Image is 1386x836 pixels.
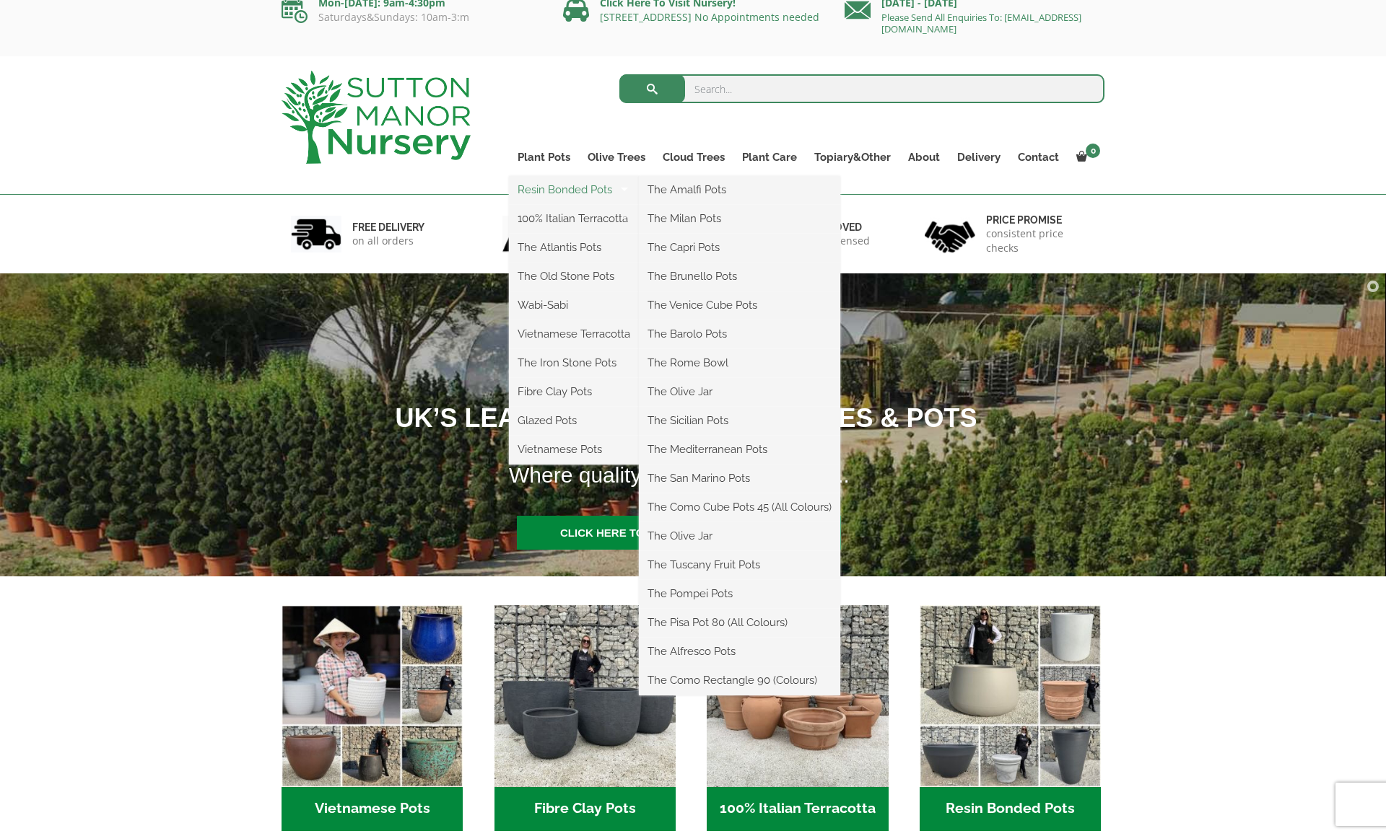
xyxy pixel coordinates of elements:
a: The Atlantis Pots [509,237,639,258]
a: The Capri Pots [639,237,840,258]
img: Home - 6E921A5B 9E2F 4B13 AB99 4EF601C89C59 1 105 c [282,605,463,786]
a: Olive Trees [579,147,654,167]
a: Topiary&Other [806,147,899,167]
a: The Amalfi Pots [639,179,840,201]
a: The Sicilian Pots [639,410,840,431]
a: About [899,147,949,167]
a: The Pisa Pot 80 (All Colours) [639,612,840,633]
img: logo [282,71,471,164]
a: Contact [1009,147,1068,167]
a: The San Marino Pots [639,467,840,489]
a: Plant Pots [509,147,579,167]
a: The Olive Jar [639,525,840,547]
h6: FREE DELIVERY [352,221,424,234]
a: Cloud Trees [654,147,733,167]
h2: 100% Italian Terracotta [707,787,888,832]
p: Saturdays&Sundays: 10am-3:m [282,12,541,23]
a: Visit product category Resin Bonded Pots [920,605,1101,831]
a: The Pompei Pots [639,583,840,604]
a: The Rome Bowl [639,352,840,374]
a: Plant Care [733,147,806,167]
a: The Como Rectangle 90 (Colours) [639,669,840,691]
a: The Mediterranean Pots [639,439,840,460]
img: 1.jpg [291,216,341,252]
a: The Venice Cube Pots [639,294,840,316]
h2: Vietnamese Pots [282,787,463,832]
img: 2.jpg [502,216,553,252]
a: Wabi-Sabi [509,294,639,316]
a: Vietnamese Pots [509,439,639,460]
a: The Milan Pots [639,208,840,229]
h2: Fibre Clay Pots [494,787,676,832]
a: Fibre Clay Pots [509,381,639,402]
img: Home - 1B137C32 8D99 4B1A AA2F 25D5E514E47D 1 105 c [707,605,888,786]
a: Vietnamese Terracotta [509,323,639,345]
img: 4.jpg [925,212,975,256]
h2: Resin Bonded Pots [920,787,1101,832]
a: 100% Italian Terracotta [509,208,639,229]
img: Home - 8194B7A3 2818 4562 B9DD 4EBD5DC21C71 1 105 c 1 [494,605,676,786]
a: The Iron Stone Pots [509,352,639,374]
a: [STREET_ADDRESS] No Appointments needed [600,10,819,24]
a: Please Send All Enquiries To: [EMAIL_ADDRESS][DOMAIN_NAME] [881,11,1081,35]
span: 0 [1086,144,1100,158]
a: The Brunello Pots [639,265,840,287]
a: Visit product category 100% Italian Terracotta [707,605,888,831]
h1: FREE UK DELIVERY UK’S LEADING SUPPLIERS OF TREES & POTS [155,352,1199,440]
a: Delivery [949,147,1009,167]
a: The Olive Jar [639,381,840,402]
a: Visit product category Fibre Clay Pots [494,605,676,831]
a: 0 [1068,147,1104,167]
a: Visit product category Vietnamese Pots [282,605,463,831]
p: consistent price checks [986,226,1096,255]
a: The Como Cube Pots 45 (All Colours) [639,496,840,518]
a: Glazed Pots [509,410,639,431]
h1: Where quality grows on every tree.. [491,454,1200,497]
a: The Old Stone Pots [509,265,639,287]
a: Resin Bonded Pots [509,179,639,201]
a: The Alfresco Pots [639,641,840,662]
img: Home - 67232D1B A461 444F B0F6 BDEDC2C7E10B 1 105 c [920,605,1101,786]
a: The Tuscany Fruit Pots [639,554,840,576]
a: The Barolo Pots [639,323,840,345]
p: on all orders [352,234,424,248]
input: Search... [619,74,1105,103]
h6: Price promise [986,214,1096,226]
